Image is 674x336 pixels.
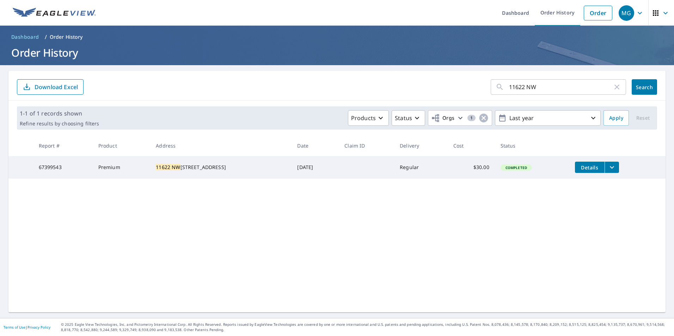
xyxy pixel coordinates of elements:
th: Delivery [394,135,448,156]
button: Products [348,110,389,126]
span: Search [637,84,651,91]
th: Status [495,135,569,156]
a: Privacy Policy [27,325,50,330]
p: Status [395,114,412,122]
div: MG [619,5,634,21]
button: Status [392,110,425,126]
button: detailsBtn-67399543 [575,162,605,173]
span: 1 [467,116,476,120]
th: Address [150,135,292,156]
p: 1-1 of 1 records shown [20,109,99,118]
td: 67399543 [33,156,93,179]
button: Apply [603,110,629,126]
td: $30.00 [448,156,495,179]
div: [STREET_ADDRESS] [156,164,286,171]
mark: 11622 NW [156,164,180,170]
td: Premium [93,156,151,179]
p: © 2025 Eagle View Technologies, Inc. and Pictometry International Corp. All Rights Reserved. Repo... [61,322,670,332]
span: Apply [609,114,623,123]
a: Order [584,6,612,20]
li: / [45,33,47,41]
button: Search [632,79,657,95]
span: Details [579,164,600,171]
td: Regular [394,156,448,179]
span: Orgs [431,114,455,123]
span: Dashboard [11,33,39,41]
nav: breadcrumb [8,31,666,43]
button: Download Excel [17,79,84,95]
p: Products [351,114,376,122]
button: filesDropdownBtn-67399543 [605,162,619,173]
a: Terms of Use [4,325,25,330]
th: Report # [33,135,93,156]
p: Last year [507,112,589,124]
button: Last year [495,110,601,126]
p: | [4,325,50,329]
a: Dashboard [8,31,42,43]
p: Order History [50,33,83,41]
input: Address, Report #, Claim ID, etc. [509,77,613,97]
td: [DATE] [292,156,339,179]
th: Cost [448,135,495,156]
th: Product [93,135,151,156]
p: Refine results by choosing filters [20,120,99,127]
p: Download Excel [35,83,78,91]
h1: Order History [8,45,666,60]
button: Orgs1 [428,110,492,126]
img: EV Logo [13,8,96,18]
span: Completed [501,165,531,170]
th: Date [292,135,339,156]
th: Claim ID [339,135,394,156]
